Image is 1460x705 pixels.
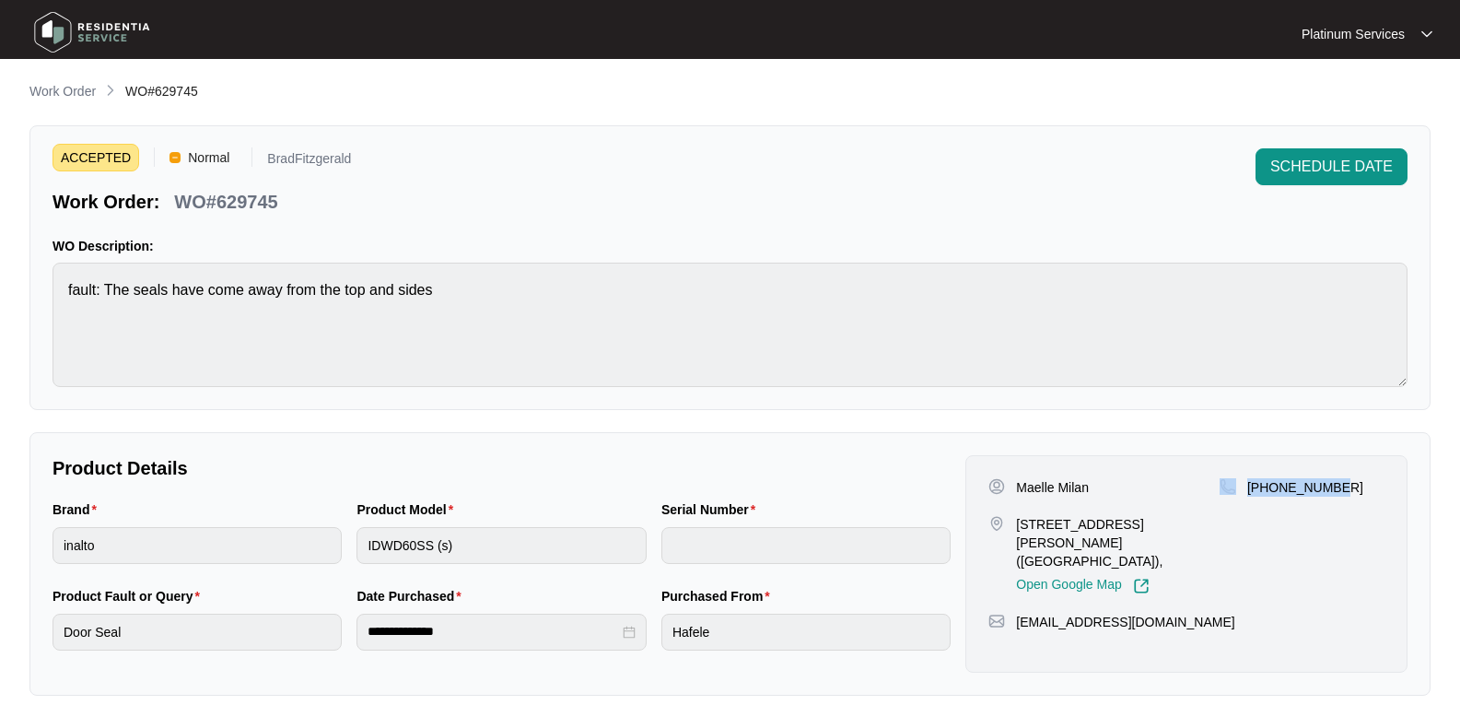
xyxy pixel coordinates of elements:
[174,189,277,215] p: WO#629745
[53,263,1407,387] textarea: fault: The seals have come away from the top and sides
[169,152,181,163] img: Vercel Logo
[661,614,951,651] input: Purchased From
[53,237,1407,255] p: WO Description:
[988,478,1005,495] img: user-pin
[988,613,1005,629] img: map-pin
[1016,515,1220,570] p: [STREET_ADDRESS][PERSON_NAME] ([GEOGRAPHIC_DATA]),
[1016,578,1149,594] a: Open Google Map
[53,587,207,605] label: Product Fault or Query
[53,527,342,564] input: Brand
[1421,29,1432,39] img: dropdown arrow
[356,527,646,564] input: Product Model
[368,622,618,641] input: Date Purchased
[1247,478,1363,497] p: [PHONE_NUMBER]
[356,587,468,605] label: Date Purchased
[1016,478,1089,497] p: Maelle Milan
[1270,156,1393,178] span: SCHEDULE DATE
[53,144,139,171] span: ACCEPTED
[661,500,763,519] label: Serial Number
[356,500,461,519] label: Product Model
[1256,148,1407,185] button: SCHEDULE DATE
[1220,478,1236,495] img: map-pin
[28,5,157,60] img: residentia service logo
[1133,578,1150,594] img: Link-External
[53,614,342,651] input: Product Fault or Query
[267,152,351,171] p: BradFitzgerald
[661,587,777,605] label: Purchased From
[53,455,951,481] p: Product Details
[181,144,237,171] span: Normal
[661,527,951,564] input: Serial Number
[53,500,104,519] label: Brand
[125,84,198,99] span: WO#629745
[103,83,118,98] img: chevron-right
[988,515,1005,532] img: map-pin
[1016,613,1234,631] p: [EMAIL_ADDRESS][DOMAIN_NAME]
[29,82,96,100] p: Work Order
[26,82,99,102] a: Work Order
[1302,25,1405,43] p: Platinum Services
[53,189,159,215] p: Work Order:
